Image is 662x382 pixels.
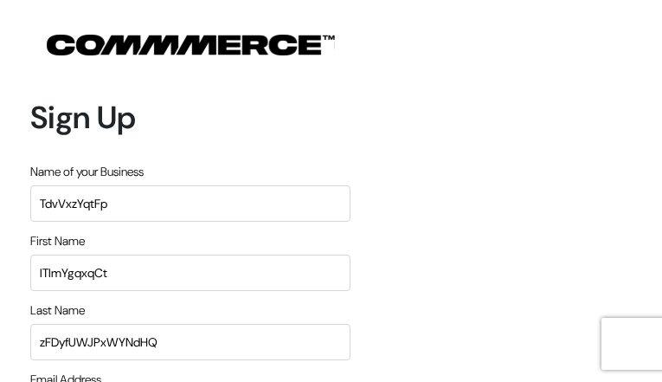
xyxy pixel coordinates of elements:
[30,301,85,320] label: Last Name
[30,99,350,136] h1: Sign Up
[30,163,144,181] label: Name of your Business
[47,35,335,55] img: COMMMERCE
[30,232,85,250] label: First Name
